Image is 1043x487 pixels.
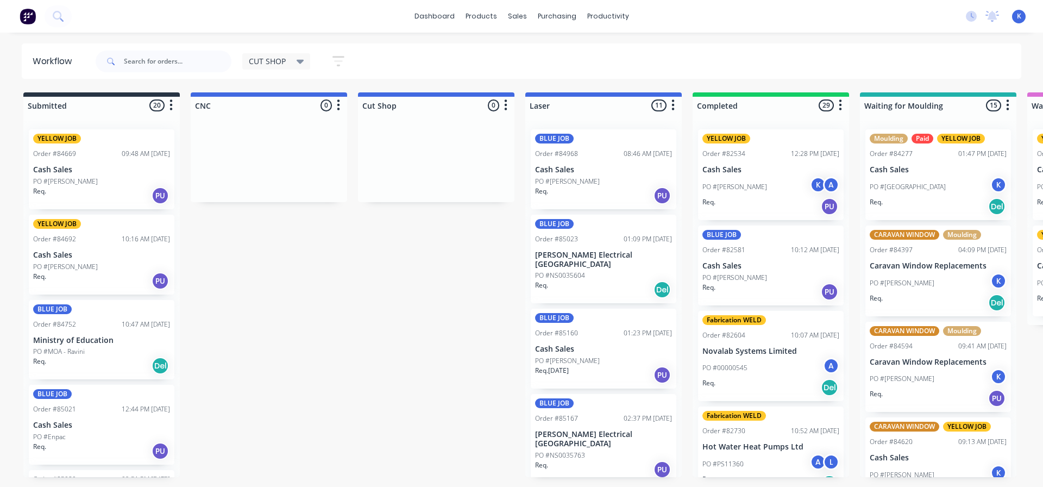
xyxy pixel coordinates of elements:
div: YELLOW JOBOrder #8253412:28 PM [DATE]Cash SalesPO #[PERSON_NAME]KAReq.PU [698,129,844,220]
div: 09:13 AM [DATE] [958,437,1007,447]
p: PO #PS11360 [702,459,744,469]
div: Moulding [943,326,981,336]
p: [PERSON_NAME] Electrical [GEOGRAPHIC_DATA] [535,251,672,269]
div: products [460,8,502,24]
p: Req. [33,357,46,366]
div: Order #84620 [870,437,913,447]
div: PU [654,461,671,478]
div: sales [502,8,532,24]
div: K [810,177,826,193]
p: PO #[PERSON_NAME] [702,182,767,192]
div: K [990,465,1007,481]
div: Order #84968 [535,149,578,159]
p: Caravan Window Replacements [870,261,1007,271]
div: BLUE JOB [535,313,574,323]
p: Req. [702,474,715,484]
p: PO #NS0035763 [535,451,585,460]
p: Req. [33,442,46,452]
p: [PERSON_NAME] Electrical [GEOGRAPHIC_DATA] [535,430,672,448]
div: YELLOW JOB [937,134,985,143]
div: 09:41 AM [DATE] [958,341,1007,351]
p: Req. [33,272,46,282]
div: Moulding [870,134,908,143]
div: Del [988,294,1006,311]
span: CUT SHOP [249,55,286,67]
span: K [1017,11,1021,21]
div: 01:09 PM [DATE] [624,234,672,244]
div: 12:44 PM [DATE] [122,404,170,414]
div: Order #85021 [33,404,76,414]
div: BLUE JOBOrder #8258110:12 AM [DATE]Cash SalesPO #[PERSON_NAME]Req.PU [698,226,844,305]
div: PU [152,187,169,204]
div: YELLOW JOB [702,134,750,143]
div: Fabrication WELD [702,411,766,421]
div: YELLOW JOB [33,219,81,229]
p: Cash Sales [702,165,839,174]
div: Del [988,198,1006,215]
div: BLUE JOBOrder #8516702:37 PM [DATE][PERSON_NAME] Electrical [GEOGRAPHIC_DATA]PO #NS0035763Req.PU [531,394,676,483]
p: Ministry of Education [33,336,170,345]
div: K [990,369,1007,385]
div: CARAVAN WINDOW [870,422,939,432]
div: 12:28 PM [DATE] [791,149,839,159]
p: PO #[PERSON_NAME] [870,470,934,480]
div: CARAVAN WINDOWMouldingOrder #8439704:09 PM [DATE]Caravan Window ReplacementsPO #[PERSON_NAME]KReq... [865,226,1011,316]
div: BLUE JOB [702,230,741,240]
div: 04:09 PM [DATE] [958,245,1007,255]
div: 01:47 PM [DATE] [958,149,1007,159]
div: productivity [582,8,634,24]
div: purchasing [532,8,582,24]
div: Del [152,357,169,374]
div: Order #84752 [33,320,76,329]
p: Cash Sales [870,453,1007,463]
p: PO #Enpac [33,432,66,442]
div: K [990,177,1007,193]
p: Req. [702,378,715,388]
div: 10:16 AM [DATE] [122,234,170,244]
div: PU [988,390,1006,407]
div: PU [821,198,838,215]
div: Order #85167 [535,414,578,423]
div: PU [152,442,169,460]
div: Order #85023 [535,234,578,244]
div: PU [821,283,838,301]
div: CARAVAN WINDOWMouldingOrder #8459409:41 AM [DATE]Caravan Window ReplacementsPO #[PERSON_NAME]KReq.PU [865,322,1011,413]
p: Req. [870,389,883,399]
p: PO #[PERSON_NAME] [702,273,767,283]
div: Order #85080 [33,474,76,484]
div: YELLOW JOB [943,422,991,432]
div: CARAVAN WINDOW [870,230,939,240]
p: Caravan Window Replacements [870,358,1007,367]
div: BLUE JOB [33,304,72,314]
p: PO #[PERSON_NAME] [535,356,600,366]
div: 10:47 AM [DATE] [122,320,170,329]
div: BLUE JOBOrder #8496808:46 AM [DATE]Cash SalesPO #[PERSON_NAME]Req.PU [531,129,676,209]
div: Order #82534 [702,149,745,159]
p: Novalab Systems Limited [702,347,839,356]
div: Order #82604 [702,330,745,340]
div: CARAVAN WINDOW [870,326,939,336]
div: Order #84397 [870,245,913,255]
div: Del [821,379,838,396]
div: Paid [912,134,933,143]
p: PO #[PERSON_NAME] [33,262,98,272]
div: 09:48 AM [DATE] [122,149,170,159]
div: Fabrication WELD [702,315,766,325]
p: Req. [535,460,548,470]
div: PU [152,272,169,290]
div: Order #82730 [702,426,745,436]
p: Req. [535,186,548,196]
p: Hot Water Heat Pumps Ltd [702,442,839,452]
p: Cash Sales [870,165,1007,174]
div: 02:51 PM [DATE] [122,474,170,484]
p: PO #[PERSON_NAME] [870,374,934,384]
div: BLUE JOBOrder #8475210:47 AM [DATE]Ministry of EducationPO #MOA - RaviniReq.Del [29,300,174,380]
p: PO #[PERSON_NAME] [870,278,934,288]
p: Req. [33,186,46,196]
div: A [810,454,826,470]
div: BLUE JOB [33,389,72,399]
div: 10:52 AM [DATE] [791,426,839,436]
input: Search for orders... [124,51,231,72]
div: 10:07 AM [DATE] [791,330,839,340]
div: Order #84277 [870,149,913,159]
